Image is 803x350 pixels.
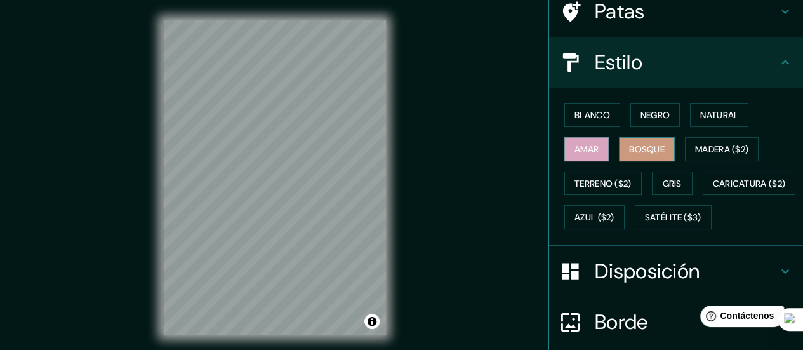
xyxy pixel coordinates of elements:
[574,178,632,189] font: Terreno ($2)
[564,205,625,229] button: Azul ($2)
[635,205,712,229] button: Satélite ($3)
[574,109,610,121] font: Blanco
[549,297,803,347] div: Borde
[619,137,675,161] button: Bosque
[595,309,648,335] font: Borde
[629,144,665,155] font: Bosque
[652,172,693,196] button: Gris
[564,103,620,127] button: Blanco
[364,314,380,329] button: Activar o desactivar atribución
[549,37,803,88] div: Estilo
[564,137,609,161] button: Amar
[549,246,803,297] div: Disposición
[690,300,789,336] iframe: Lanzador de widgets de ayuda
[713,178,786,189] font: Caricatura ($2)
[700,109,738,121] font: Natural
[574,144,599,155] font: Amar
[695,144,748,155] font: Madera ($2)
[574,212,614,224] font: Azul ($2)
[645,212,701,224] font: Satélite ($3)
[595,49,642,76] font: Estilo
[703,172,796,196] button: Caricatura ($2)
[663,178,682,189] font: Gris
[163,20,386,335] canvas: Mapa
[564,172,642,196] button: Terreno ($2)
[595,258,700,285] font: Disposición
[630,103,680,127] button: Negro
[640,109,670,121] font: Negro
[690,103,748,127] button: Natural
[685,137,759,161] button: Madera ($2)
